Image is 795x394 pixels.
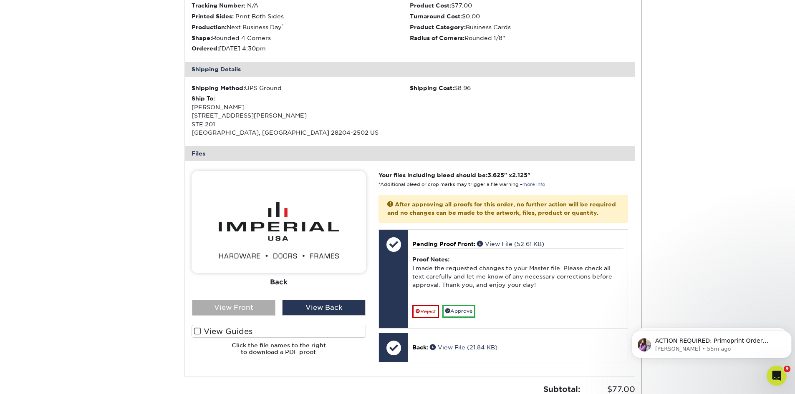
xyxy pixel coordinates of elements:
strong: After approving all proofs for this order, no further action will be required and no changes can ... [387,201,616,216]
li: [DATE] 4:30pm [192,44,410,53]
strong: Production: [192,24,227,30]
span: 2.125 [512,172,527,178]
span: 3.625 [487,172,504,178]
a: View File (21.84 KB) [430,344,497,351]
small: *Additional bleed or crop marks may trigger a file warning – [379,182,545,187]
a: View File (52.61 KB) [477,241,544,247]
div: Shipping Details [185,62,635,77]
li: Rounded 4 Corners [192,34,410,42]
strong: Radius of Corners: [410,35,464,41]
li: Business Cards [410,23,628,31]
div: I made the requested changes to your Master file. Please check all text carefully and let me know... [412,248,623,298]
div: View Back [282,300,366,316]
label: View Guides [192,325,366,338]
li: $0.00 [410,12,628,20]
strong: Subtotal: [543,384,580,394]
h6: Click the file names to the right to download a PDF proof. [192,342,366,362]
strong: Shape: [192,35,212,41]
strong: Shipping Cost: [410,85,454,91]
div: Files [185,146,635,161]
span: Back: [412,344,428,351]
strong: Ship To: [192,95,215,102]
iframe: Intercom live chat [767,366,787,386]
span: Pending Proof Front: [412,241,475,247]
strong: Shipping Method: [192,85,245,91]
div: UPS Ground [192,84,410,92]
strong: Turnaround Cost: [410,13,462,20]
span: 9 [784,366,790,372]
li: Next Business Day [192,23,410,31]
strong: Printed Sides: [192,13,234,20]
strong: Your files including bleed should be: " x " [379,172,530,178]
div: Back [192,273,366,291]
a: Approve [442,305,475,318]
strong: Ordered: [192,45,219,52]
strong: Product Cost: [410,2,451,9]
strong: Tracking Number: [192,2,245,9]
span: N/A [247,2,258,9]
div: View Front [192,300,275,316]
li: $77.00 [410,1,628,10]
span: Print Both Sides [235,13,284,20]
li: Rounded 1/8" [410,34,628,42]
a: more info [522,182,545,187]
div: [PERSON_NAME] [STREET_ADDRESS][PERSON_NAME] STE 201 [GEOGRAPHIC_DATA], [GEOGRAPHIC_DATA] 28204-25... [192,94,410,137]
strong: Proof Notes: [412,256,449,263]
div: $8.96 [410,84,628,92]
a: Reject [412,305,439,318]
iframe: Intercom notifications message [628,313,795,371]
strong: Product Category: [410,24,466,30]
